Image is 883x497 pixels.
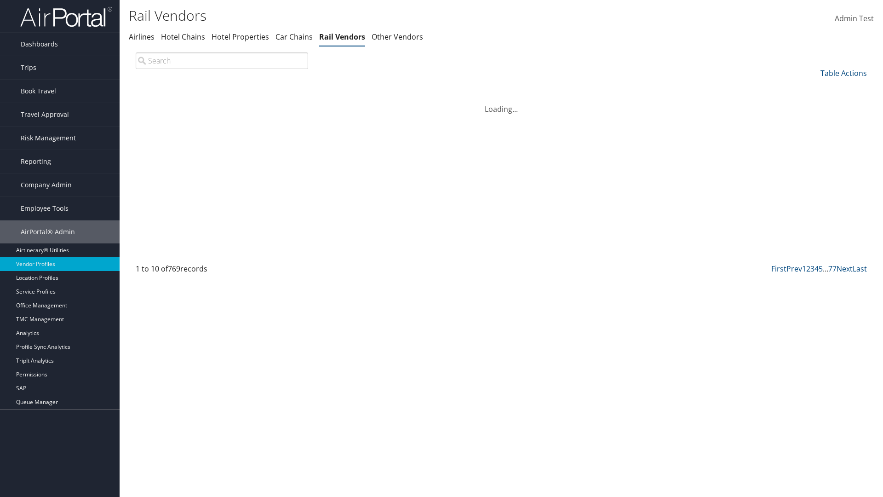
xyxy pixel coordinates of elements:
img: airportal-logo.png [20,6,112,28]
input: Search [136,52,308,69]
a: 2 [806,264,810,274]
a: Prev [786,264,802,274]
a: 3 [810,264,814,274]
a: Next [837,264,853,274]
a: Hotel Properties [212,32,269,42]
a: 1 [802,264,806,274]
span: Dashboards [21,33,58,56]
h1: Rail Vendors [129,6,625,25]
span: Reporting [21,150,51,173]
div: Loading... [129,92,874,115]
span: Travel Approval [21,103,69,126]
a: 77 [828,264,837,274]
span: … [823,264,828,274]
span: Book Travel [21,80,56,103]
a: Car Chains [275,32,313,42]
span: Admin Test [835,13,874,23]
span: Employee Tools [21,197,69,220]
a: 4 [814,264,819,274]
a: Admin Test [835,5,874,33]
div: 1 to 10 of records [136,263,308,279]
a: Last [853,264,867,274]
span: 769 [168,264,180,274]
a: Table Actions [820,68,867,78]
a: Hotel Chains [161,32,205,42]
a: Other Vendors [372,32,423,42]
a: First [771,264,786,274]
span: Trips [21,56,36,79]
a: Rail Vendors [319,32,365,42]
span: Company Admin [21,173,72,196]
a: 5 [819,264,823,274]
span: Risk Management [21,127,76,150]
span: AirPortal® Admin [21,220,75,243]
a: Airlines [129,32,155,42]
